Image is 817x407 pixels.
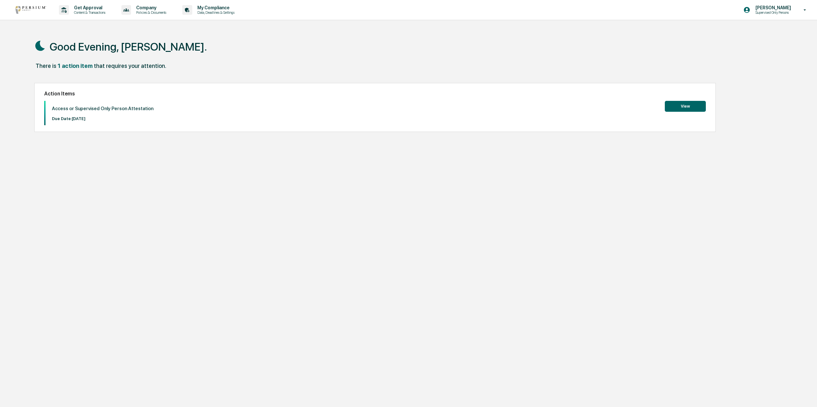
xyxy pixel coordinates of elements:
p: Get Approval [69,5,109,10]
p: Policies & Documents [131,10,169,15]
button: View [665,101,706,112]
p: Access or Supervised Only Person Attestation [52,106,153,111]
p: My Compliance [192,5,238,10]
p: Data, Deadlines & Settings [192,10,238,15]
p: Due Date: [DATE] [52,116,153,121]
img: logo [15,6,46,14]
p: Supervised Only Persons [750,10,794,15]
p: Company [131,5,169,10]
p: Content & Transactions [69,10,109,15]
div: that requires your attention. [94,62,166,69]
div: There is [36,62,56,69]
a: View [665,103,706,109]
h1: Good Evening, [PERSON_NAME]. [50,40,207,53]
p: [PERSON_NAME] [750,5,794,10]
div: 1 action item [58,62,93,69]
h2: Action Items [44,91,706,97]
